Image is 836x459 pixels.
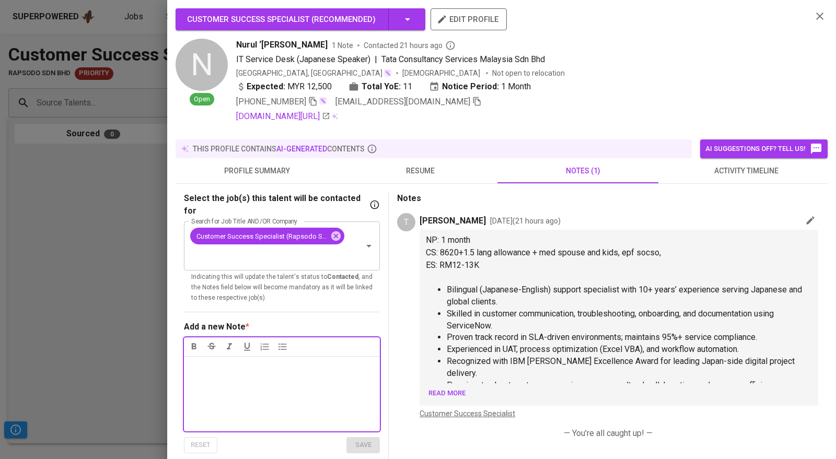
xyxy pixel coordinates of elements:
[345,164,495,178] span: resume
[362,80,401,93] b: Total YoE:
[236,80,332,93] div: MYR 12,500
[381,54,545,64] span: Tata Consultancy Services Malaysia Sdn Bhd
[447,380,781,390] span: Passionate about customer experience, cross-cultural collaboration, and process efficiency.
[236,110,330,123] a: [DOMAIN_NAME][URL]
[182,164,332,178] span: profile summary
[700,139,828,158] button: AI suggestions off? Tell us!
[447,285,804,307] span: Bilingual (Japanese-English) support specialist with 10+ years’ experience serving Japanese and g...
[236,97,306,107] span: [PHONE_NUMBER]
[445,40,456,51] svg: By Malaysia recruiter
[431,8,507,30] button: edit profile
[362,239,376,253] button: Open
[403,80,412,93] span: 11
[426,385,468,402] button: Read more
[193,144,365,154] p: this profile contains contents
[447,332,757,342] span: Proven track record in SLA-driven environments; maintains 95%+ service compliance.
[431,15,507,23] a: edit profile
[190,95,214,104] span: Open
[190,231,333,241] span: Customer Success Specialist (Rapsodo Sdn Bhd)
[176,8,425,30] button: Customer Success Specialist (Recommended)
[190,228,344,244] div: Customer Success Specialist (Rapsodo Sdn Bhd)
[176,39,228,91] div: N
[508,164,658,178] span: notes (1)
[397,192,819,205] p: Notes
[236,54,370,64] span: IT Service Desk (Japanese Speaker)
[327,273,358,280] b: Contacted
[428,387,466,399] span: Read more
[184,192,367,217] p: Select the job(s) this talent will be contacted for
[447,344,739,354] span: Experienced in UAT, process optimization (Excel VBA), and workflow automation.
[426,260,479,270] span: ES: RM12-13K
[420,409,515,418] a: Customer Success Specialist
[236,68,392,78] div: [GEOGRAPHIC_DATA], [GEOGRAPHIC_DATA]
[405,427,811,440] p: — You’re all caught up! —
[420,215,486,227] p: [PERSON_NAME]
[447,356,797,378] span: Recognized with IBM [PERSON_NAME] Excellence Award for leading Japan-side digital project delivery.
[439,13,498,26] span: edit profile
[384,69,392,77] img: magic_wand.svg
[236,39,328,51] span: Nurul ‘[PERSON_NAME]
[402,68,482,78] span: [DEMOGRAPHIC_DATA]
[247,80,285,93] b: Expected:
[426,248,661,257] span: CS: 8620+1.5 lang allowance + med spouse and kids, epf socso,
[369,199,380,210] svg: If you have a specific job in mind for the talent, indicate it here. This will change the talent'...
[705,143,822,155] span: AI suggestions off? Tell us!
[671,164,821,178] span: activity timeline
[447,309,776,331] span: Skilled in customer communication, troubleshooting, onboarding, and documentation using ServiceNow.
[492,68,565,78] p: Not open to relocation
[490,216,561,226] p: [DATE] ( 21 hours ago )
[397,213,415,231] div: T
[364,40,456,51] span: Contacted 21 hours ago
[319,97,327,105] img: magic_wand.svg
[375,53,377,66] span: |
[187,15,376,24] span: Customer Success Specialist ( Recommended )
[184,321,246,333] div: Add a new Note
[191,272,373,303] p: Indicating this will update the talent's status to , and the Notes field below will become mandat...
[429,80,531,93] div: 1 Month
[442,80,499,93] b: Notice Period:
[335,97,470,107] span: [EMAIL_ADDRESS][DOMAIN_NAME]
[426,235,470,245] span: NP: 1 month
[276,145,327,153] span: AI-generated
[332,40,353,51] span: 1 Note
